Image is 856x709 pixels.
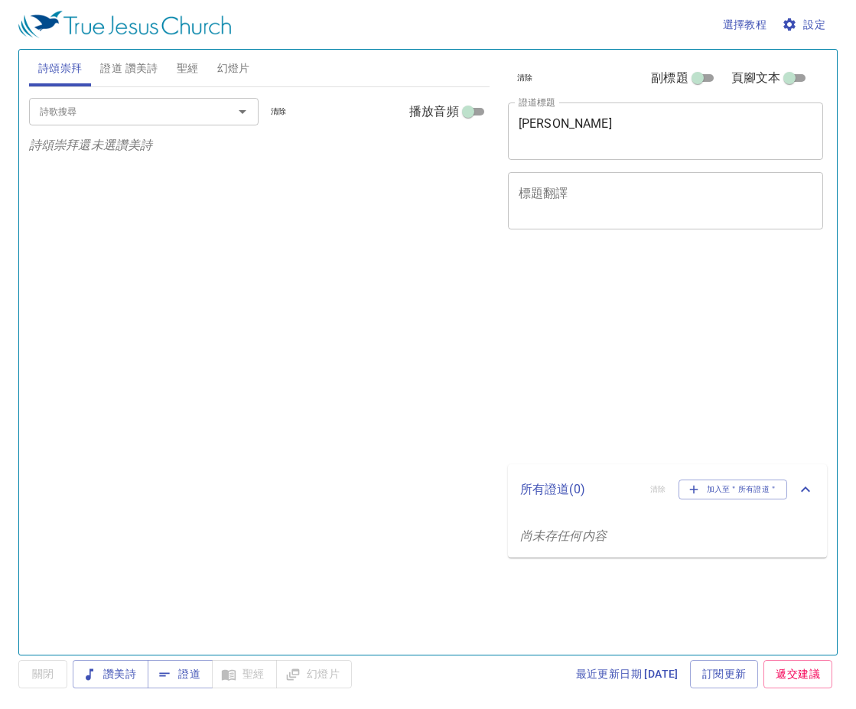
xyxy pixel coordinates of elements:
[690,660,759,688] a: 訂閱更新
[576,665,679,684] span: 最近更新日期 [DATE]
[519,116,813,145] textarea: [PERSON_NAME]
[763,660,832,688] a: 遞交建議
[679,480,788,499] button: 加入至＂所有證道＂
[73,660,148,688] button: 讚美詩
[570,660,685,688] a: 最近更新日期 [DATE]
[38,59,83,78] span: 詩頌崇拜
[508,69,542,87] button: 清除
[688,483,778,496] span: 加入至＂所有證道＂
[100,59,158,78] span: 證道 讚美詩
[731,69,781,87] span: 頁腳文本
[232,101,253,122] button: Open
[409,102,459,121] span: 播放音頻
[651,69,688,87] span: 副標題
[779,11,832,39] button: 設定
[517,71,533,85] span: 清除
[177,59,199,78] span: 聖經
[702,665,747,684] span: 訂閱更新
[148,660,213,688] button: 證道
[271,105,287,119] span: 清除
[776,665,820,684] span: 遞交建議
[160,665,200,684] span: 證道
[508,464,827,515] div: 所有證道(0)清除加入至＂所有證道＂
[723,15,767,34] span: 選擇教程
[85,665,136,684] span: 讚美詩
[717,11,773,39] button: 選擇教程
[217,59,250,78] span: 幻燈片
[502,246,762,458] iframe: from-child
[18,11,231,38] img: True Jesus Church
[29,138,153,152] i: 詩頌崇拜還未選讚美詩
[262,102,296,121] button: 清除
[785,15,825,34] span: 設定
[520,528,607,543] i: 尚未存任何内容
[520,480,638,499] p: 所有證道 ( 0 )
